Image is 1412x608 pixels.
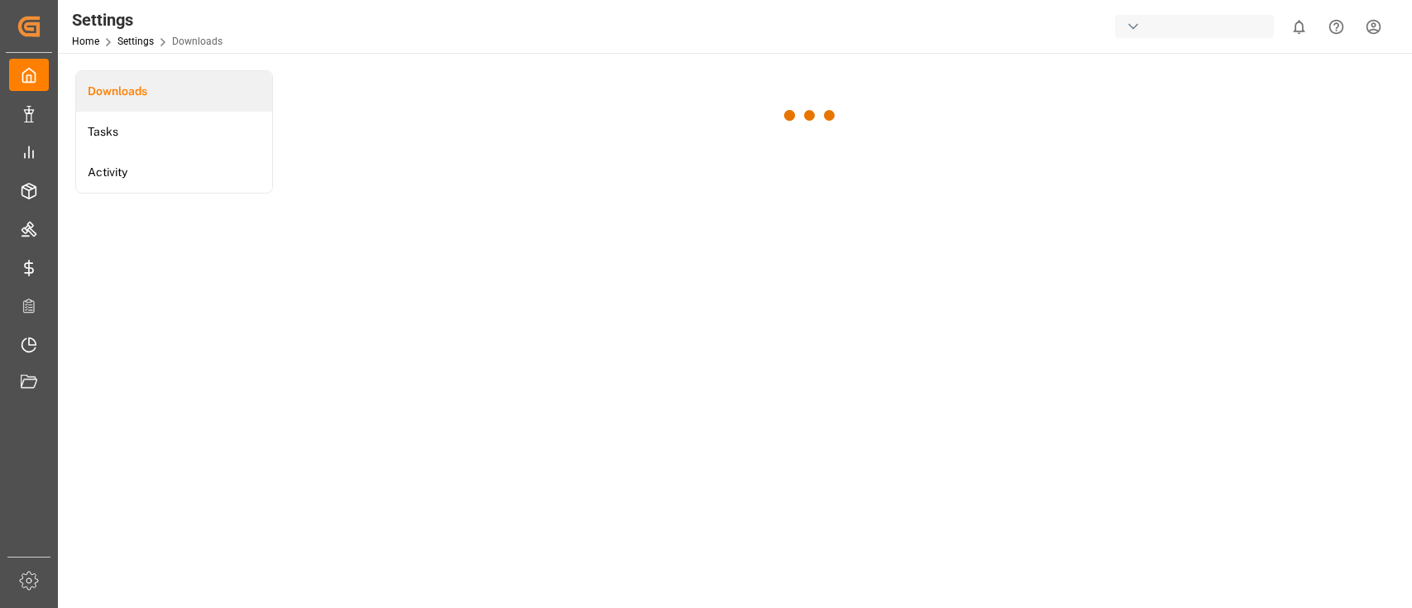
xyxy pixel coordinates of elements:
[72,7,223,32] div: Settings
[1318,8,1355,45] button: Help Center
[76,152,272,193] a: Activity
[72,36,99,47] a: Home
[76,112,272,152] a: Tasks
[1280,8,1318,45] button: show 0 new notifications
[76,71,272,112] a: Downloads
[117,36,154,47] a: Settings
